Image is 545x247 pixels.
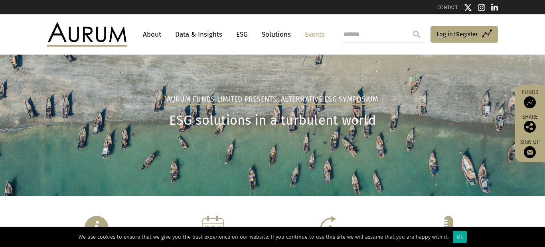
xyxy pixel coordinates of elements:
img: Aurum [47,22,127,46]
img: Linkedin icon [491,4,498,12]
input: Submit [409,26,425,42]
div: Ok [453,231,467,243]
a: Funds [519,89,541,108]
a: Events [301,27,325,42]
h2: Aurum Funds Limited Presents: Alternative ESG Symposium [167,95,379,105]
img: Instagram icon [478,4,485,12]
a: Log in/Register [430,26,498,43]
img: Twitter icon [464,4,472,12]
a: Solutions [258,27,295,42]
img: Access Funds [524,96,536,108]
img: Sign up to our newsletter [524,146,536,158]
a: Sign up [519,139,541,158]
a: CONTACT [437,4,458,10]
div: Share [519,114,541,133]
h1: ESG solutions in a turbulent world [47,113,498,128]
a: Data & Insights [171,27,226,42]
a: About [139,27,165,42]
span: Log in/Register [436,29,478,39]
img: Share this post [524,121,536,133]
a: ESG [232,27,252,42]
